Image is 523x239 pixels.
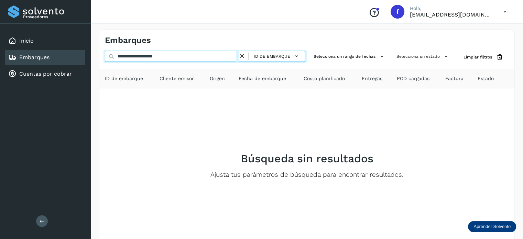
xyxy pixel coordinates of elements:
[473,224,511,229] p: Aprender Solvento
[362,75,382,82] span: Entregas
[241,152,373,165] h2: Búsqueda sin resultados
[5,33,85,48] div: Inicio
[304,75,345,82] span: Costo planificado
[160,75,194,82] span: Cliente emisor
[5,50,85,65] div: Embarques
[311,51,388,62] button: Selecciona un rango de fechas
[239,75,286,82] span: Fecha de embarque
[105,35,151,45] h4: Embarques
[210,75,225,82] span: Origen
[105,75,143,82] span: ID de embarque
[252,51,302,61] button: ID de embarque
[464,54,492,60] span: Limpiar filtros
[5,66,85,82] div: Cuentas por cobrar
[468,221,516,232] div: Aprender Solvento
[210,171,403,179] p: Ajusta tus parámetros de búsqueda para encontrar resultados.
[23,14,83,19] p: Proveedores
[458,51,509,64] button: Limpiar filtros
[394,51,453,62] button: Selecciona un estado
[410,6,492,11] p: Hola,
[254,53,290,59] span: ID de embarque
[19,54,50,61] a: Embarques
[397,75,429,82] span: POD cargadas
[478,75,494,82] span: Estado
[410,11,492,18] p: fyc3@mexamerik.com
[19,70,72,77] a: Cuentas por cobrar
[445,75,464,82] span: Factura
[19,37,34,44] a: Inicio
